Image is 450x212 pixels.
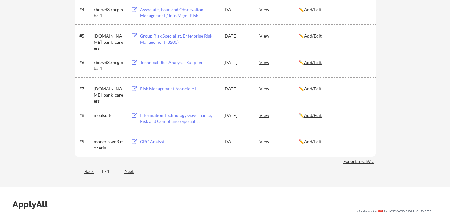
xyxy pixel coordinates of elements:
[304,139,322,144] u: Add/Edit
[79,139,92,145] div: #9
[94,7,125,19] div: rbc.wd3.rbcglobal1
[304,113,322,118] u: Add/Edit
[304,86,322,91] u: Add/Edit
[259,83,299,94] div: View
[223,33,251,39] div: [DATE]
[94,139,125,151] div: moneris.wd3.moneris
[94,33,125,51] div: [DOMAIN_NAME]_bank_careers
[259,109,299,121] div: View
[299,7,370,13] div: ✏️
[79,33,92,39] div: #5
[140,59,217,66] div: Technical Risk Analyst - Supplier
[259,4,299,15] div: View
[299,33,370,39] div: ✏️
[94,86,125,104] div: [DOMAIN_NAME]_bank_careers
[140,139,217,145] div: GRC Analyst
[79,112,92,119] div: #8
[299,86,370,92] div: ✏️
[140,7,217,19] div: Associate, Issue and Observation Management / Info Mgmt Risk
[75,168,94,174] div: Back
[140,86,217,92] div: Risk Management Associate I
[124,168,141,174] div: Next
[259,57,299,68] div: View
[343,158,376,164] div: Export to CSV ↓
[223,86,251,92] div: [DATE]
[299,139,370,145] div: ✏️
[79,86,92,92] div: #7
[259,136,299,147] div: View
[223,112,251,119] div: [DATE]
[140,112,217,124] div: Information Technology Governance, Risk and Compliance Specialist
[140,33,217,45] div: Group Risk Specialist, Enterprise Risk Management (3205)
[223,139,251,145] div: [DATE]
[79,7,92,13] div: #4
[299,112,370,119] div: ✏️
[94,59,125,72] div: rbc.wd3.rbcglobal1
[304,7,322,12] u: Add/Edit
[12,199,55,209] div: ApplyAll
[259,30,299,41] div: View
[304,60,322,65] u: Add/Edit
[94,112,125,119] div: mealsuite
[223,59,251,66] div: [DATE]
[299,59,370,66] div: ✏️
[79,59,92,66] div: #6
[304,33,322,38] u: Add/Edit
[101,168,117,174] div: 1 / 1
[223,7,251,13] div: [DATE]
